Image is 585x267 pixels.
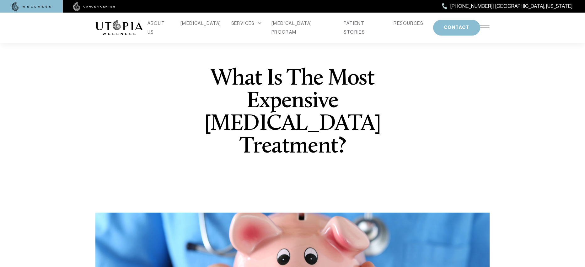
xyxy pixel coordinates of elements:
[344,19,384,36] a: PATIENT STORIES
[271,19,334,36] a: [MEDICAL_DATA] PROGRAM
[95,20,142,35] img: logo
[148,19,170,36] a: ABOUT US
[12,2,51,11] img: wellness
[180,19,221,28] a: [MEDICAL_DATA]
[168,68,418,158] h1: What Is The Most Expensive [MEDICAL_DATA] Treatment?
[73,2,115,11] img: cancer center
[450,2,572,10] span: [PHONE_NUMBER] | [GEOGRAPHIC_DATA], [US_STATE]
[433,20,480,36] button: CONTACT
[231,19,261,28] div: SERVICES
[480,25,490,30] img: icon-hamburger
[442,2,572,10] a: [PHONE_NUMBER] | [GEOGRAPHIC_DATA], [US_STATE]
[394,19,423,28] a: RESOURCES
